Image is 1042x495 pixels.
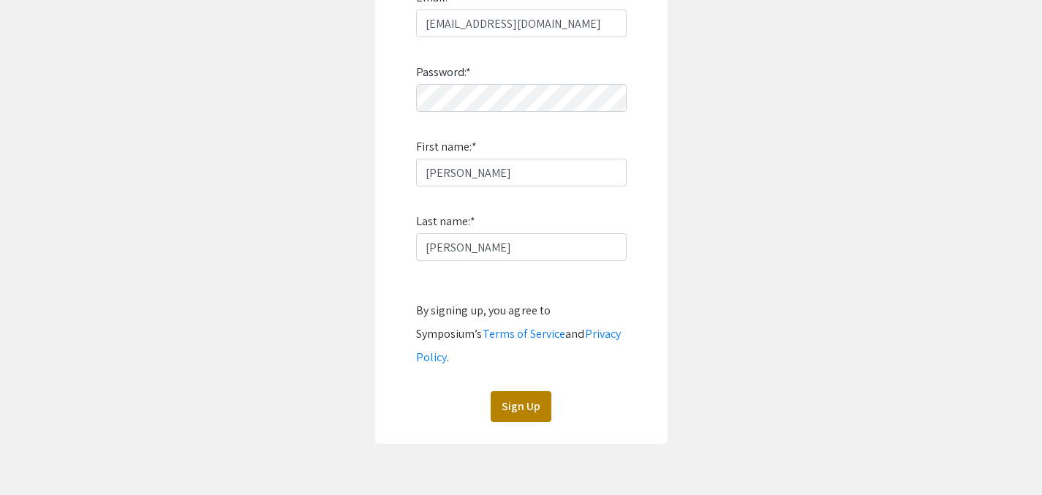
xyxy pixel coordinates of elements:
button: Sign Up [491,391,551,422]
iframe: Chat [11,429,62,484]
label: Password: [416,61,472,84]
label: First name: [416,135,477,159]
a: Terms of Service [483,326,566,341]
label: Last name: [416,210,475,233]
div: By signing up, you agree to Symposium’s and . [416,299,627,369]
